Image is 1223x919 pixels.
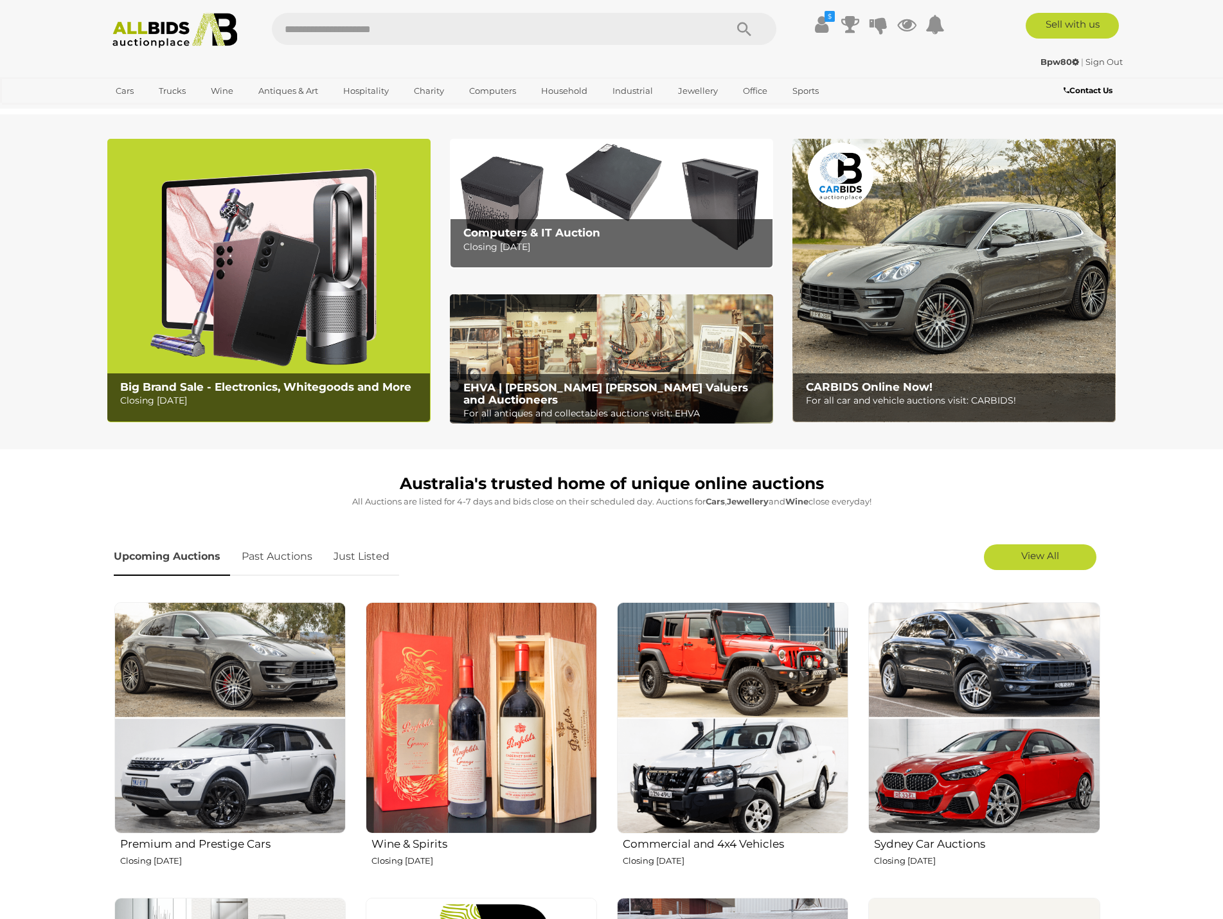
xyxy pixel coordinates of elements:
[324,538,399,576] a: Just Listed
[806,393,1109,409] p: For all car and vehicle auctions visit: CARBIDS!
[1026,13,1119,39] a: Sell with us
[107,80,142,102] a: Cars
[984,544,1096,570] a: View All
[120,853,346,868] p: Closing [DATE]
[463,239,766,255] p: Closing [DATE]
[806,380,933,393] b: CARBIDS Online Now!
[371,853,597,868] p: Closing [DATE]
[670,80,726,102] a: Jewellery
[617,602,848,834] img: Commercial and 4x4 Vehicles
[1064,85,1112,95] b: Contact Us
[706,496,725,506] strong: Cars
[406,80,452,102] a: Charity
[868,602,1100,888] a: Sydney Car Auctions Closing [DATE]
[450,294,773,424] img: EHVA | Evans Hastings Valuers and Auctioneers
[785,496,808,506] strong: Wine
[450,139,773,268] a: Computers & IT Auction Computers & IT Auction Closing [DATE]
[202,80,242,102] a: Wine
[105,13,245,48] img: Allbids.com.au
[1064,84,1116,98] a: Contact Us
[533,80,596,102] a: Household
[616,602,848,888] a: Commercial and 4x4 Vehicles Closing [DATE]
[712,13,776,45] button: Search
[463,406,766,422] p: For all antiques and collectables auctions visit: EHVA
[114,475,1110,493] h1: Australia's trusted home of unique online auctions
[727,496,769,506] strong: Jewellery
[868,602,1100,834] img: Sydney Car Auctions
[461,80,524,102] a: Computers
[874,835,1100,850] h2: Sydney Car Auctions
[450,139,773,268] img: Computers & IT Auction
[623,835,848,850] h2: Commercial and 4x4 Vehicles
[366,602,597,834] img: Wine & Spirits
[784,80,827,102] a: Sports
[1085,57,1123,67] a: Sign Out
[114,602,346,834] img: Premium and Prestige Cars
[825,11,835,22] i: $
[107,139,431,422] a: Big Brand Sale - Electronics, Whitegoods and More Big Brand Sale - Electronics, Whitegoods and Mo...
[792,139,1116,422] a: CARBIDS Online Now! CARBIDS Online Now! For all car and vehicle auctions visit: CARBIDS!
[463,226,600,239] b: Computers & IT Auction
[874,853,1100,868] p: Closing [DATE]
[371,835,597,850] h2: Wine & Spirits
[812,13,832,36] a: $
[107,139,431,422] img: Big Brand Sale - Electronics, Whitegoods and More
[150,80,194,102] a: Trucks
[604,80,661,102] a: Industrial
[1081,57,1084,67] span: |
[1040,57,1079,67] strong: Bpw80
[114,494,1110,509] p: All Auctions are listed for 4-7 days and bids close on their scheduled day. Auctions for , and cl...
[365,602,597,888] a: Wine & Spirits Closing [DATE]
[114,602,346,888] a: Premium and Prestige Cars Closing [DATE]
[1040,57,1081,67] a: Bpw80
[120,393,423,409] p: Closing [DATE]
[335,80,397,102] a: Hospitality
[107,102,215,123] a: [GEOGRAPHIC_DATA]
[232,538,322,576] a: Past Auctions
[250,80,326,102] a: Antiques & Art
[114,538,230,576] a: Upcoming Auctions
[792,139,1116,422] img: CARBIDS Online Now!
[463,381,748,406] b: EHVA | [PERSON_NAME] [PERSON_NAME] Valuers and Auctioneers
[120,380,411,393] b: Big Brand Sale - Electronics, Whitegoods and More
[450,294,773,424] a: EHVA | Evans Hastings Valuers and Auctioneers EHVA | [PERSON_NAME] [PERSON_NAME] Valuers and Auct...
[735,80,776,102] a: Office
[623,853,848,868] p: Closing [DATE]
[120,835,346,850] h2: Premium and Prestige Cars
[1021,549,1059,562] span: View All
